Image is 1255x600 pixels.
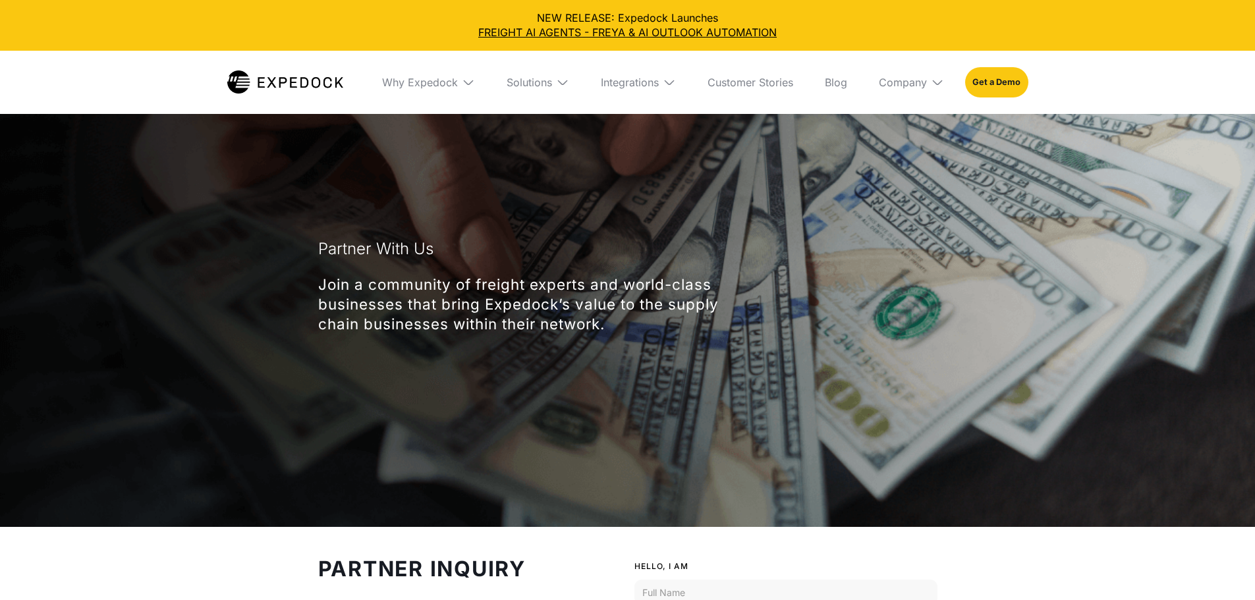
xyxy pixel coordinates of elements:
a: Blog [814,51,858,114]
label: HELLO, I AM [634,560,937,573]
p: Join a community of freight experts and world-class businesses that bring Expedock’s value to the... [318,275,764,334]
div: NEW RELEASE: Expedock Launches [11,11,1244,40]
div: Company [868,51,955,114]
div: Integrations [590,51,686,114]
div: Integrations [601,76,659,89]
div: Company [879,76,927,89]
div: Solutions [507,76,552,89]
h1: Partner With Us [318,233,433,265]
a: FREIGHT AI AGENTS - FREYA & AI OUTLOOK AUTOMATION [11,25,1244,40]
a: Get a Demo [965,67,1028,97]
div: Solutions [496,51,580,114]
a: Customer Stories [697,51,804,114]
div: Why Expedock [372,51,486,114]
div: Why Expedock [382,76,458,89]
strong: Partner Inquiry [318,556,526,582]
